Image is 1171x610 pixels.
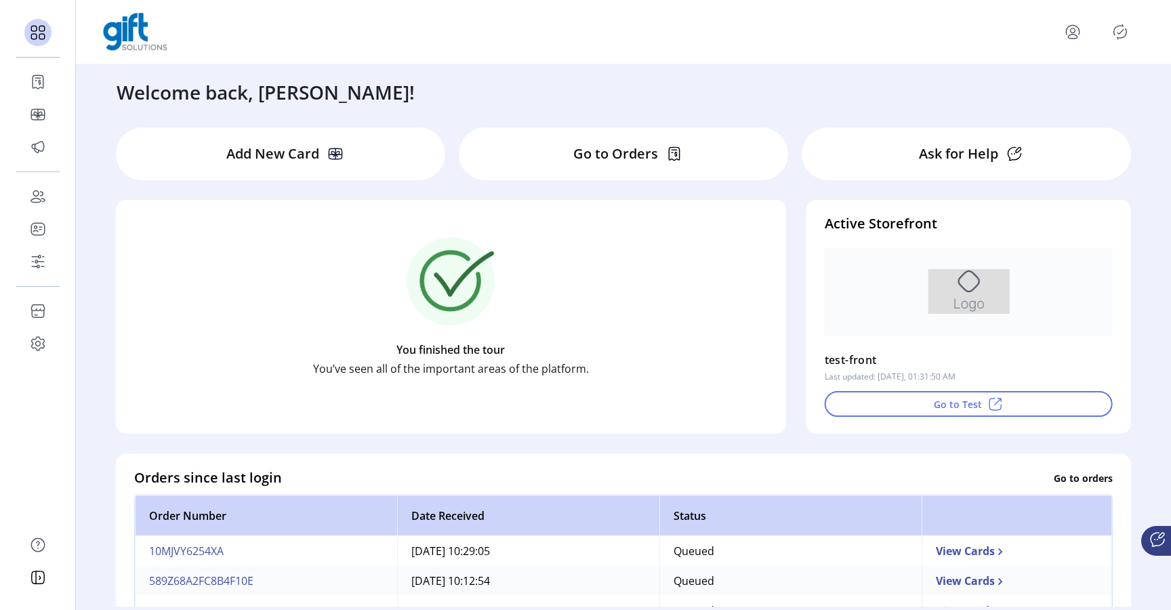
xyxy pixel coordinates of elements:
p: Add New Card [226,144,319,164]
p: Last updated: [DATE], 01:31:50 AM [825,371,956,383]
th: Order Number [135,495,397,536]
button: Go to Test [825,391,1113,417]
h3: Welcome back, [PERSON_NAME]! [117,78,415,106]
th: Date Received [397,495,659,536]
td: Queued [659,566,922,596]
td: 10MJVY6254XA [135,536,397,566]
h4: Orders since last login [134,468,282,488]
p: Go to Orders [573,144,658,164]
img: logo [103,13,167,51]
p: Ask for Help [919,144,998,164]
p: test-front [825,349,877,371]
h4: Active Storefront [825,213,1113,234]
p: Go to orders [1054,470,1113,485]
td: [DATE] 10:12:54 [397,566,659,596]
button: menu [1062,21,1084,43]
td: Queued [659,536,922,566]
td: View Cards [922,566,1112,596]
p: You’ve seen all of the important areas of the platform. [313,361,589,377]
td: 589Z68A2FC8B4F10E [135,566,397,596]
p: You finished the tour [396,342,505,358]
button: Publisher Panel [1109,21,1131,43]
td: View Cards [922,536,1112,566]
th: Status [659,495,922,536]
td: [DATE] 10:29:05 [397,536,659,566]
